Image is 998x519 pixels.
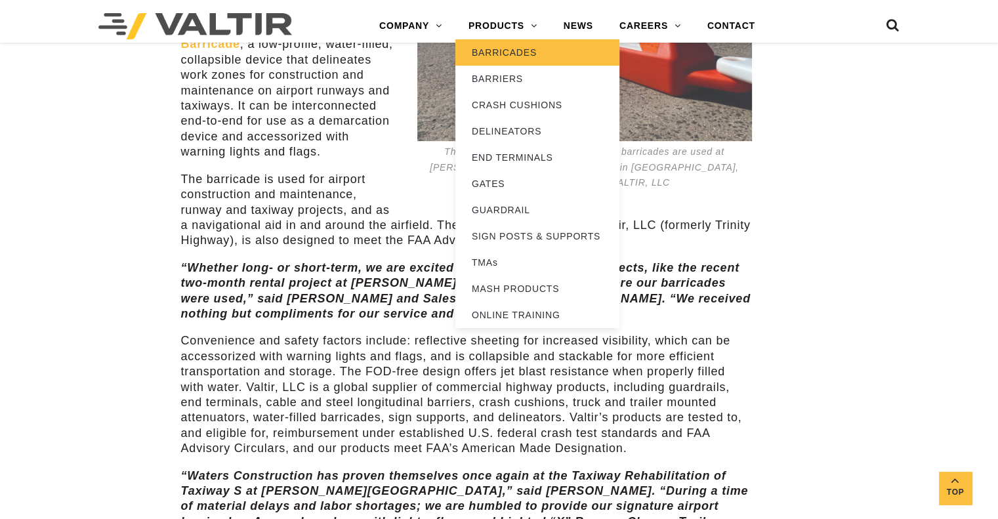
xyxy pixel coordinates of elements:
[181,7,752,160] p: A well-known construction safety solution is the , a low-profile, water-filled, collapsible devic...
[455,92,619,118] a: CRASH CUSHIONS
[606,13,694,39] a: CAREERS
[98,13,292,39] img: Valtir
[455,144,619,171] a: END TERMINALS
[455,39,619,66] a: BARRICADES
[455,13,551,39] a: PRODUCTS
[181,172,752,249] p: The barricade is used for airport construction and maintenance, runway and taxiway projects, and ...
[455,249,619,276] a: TMAs
[551,13,606,39] a: NEWS
[694,13,768,39] a: CONTACT
[455,302,619,328] a: ONLINE TRAINING
[455,223,619,249] a: SIGN POSTS & SUPPORTS
[455,276,619,302] a: MASH PRODUCTS
[181,333,752,456] p: Convenience and safety factors include: reflective sheeting for increased visibility, which can b...
[455,66,619,92] a: BARRIERS
[939,472,972,505] a: Top
[455,118,619,144] a: DELINEATORS
[417,141,752,194] p: These Aerocade FOD-free, low-profile barricades are used at [PERSON_NAME][GEOGRAPHIC_DATA] in [GE...
[455,197,619,223] a: GUARDRAIL
[181,261,751,320] em: “Whether long- or short-term, we are excited about all of our rental projects, like the recent tw...
[366,13,455,39] a: COMPANY
[455,171,619,197] a: GATES
[939,485,972,500] span: Top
